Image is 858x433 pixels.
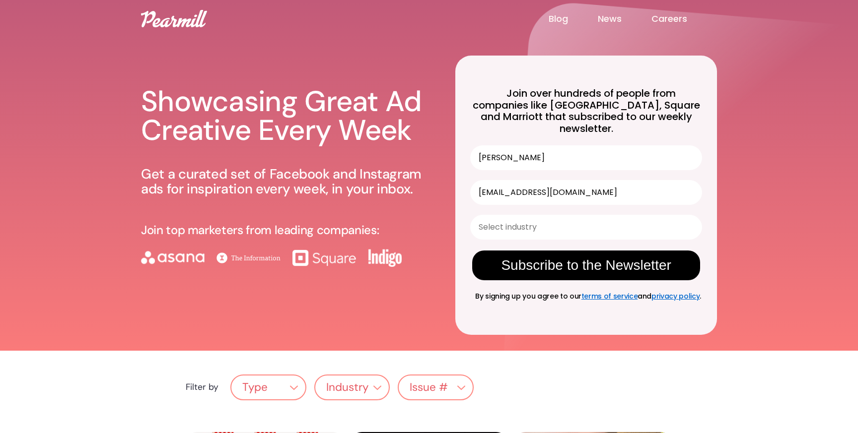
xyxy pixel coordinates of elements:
div: Filter by [186,382,218,392]
button: Subscribe to the Newsletter [472,250,700,280]
input: Select industry [479,215,688,239]
a: Careers [651,13,717,25]
p: Get a curated set of Facebook and Instagram ads for inspiration every week, in your inbox. [141,167,431,196]
div: Issue # [399,378,473,397]
a: terms of service [581,291,638,301]
span: By signing up you agree to our and . [471,291,701,301]
span: Join over hundreds of people from companies like [GEOGRAPHIC_DATA], Square and Marriott that subs... [473,86,700,135]
a: Blog [549,13,598,25]
input: First name [470,145,702,170]
h1: Showcasing Great Ad Creative Every Week [141,87,431,144]
div: Type [231,378,305,397]
img: Pearmill logo [141,10,207,27]
p: Join top marketers from leading companies: [141,224,379,237]
button: Show Options [688,215,698,239]
input: Your work email [470,180,702,205]
div: Issue # [410,381,448,394]
div: Type [242,381,268,394]
div: Industry [315,378,389,397]
div: Industry [326,381,368,394]
a: News [598,13,651,25]
a: privacy policy [651,291,700,301]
